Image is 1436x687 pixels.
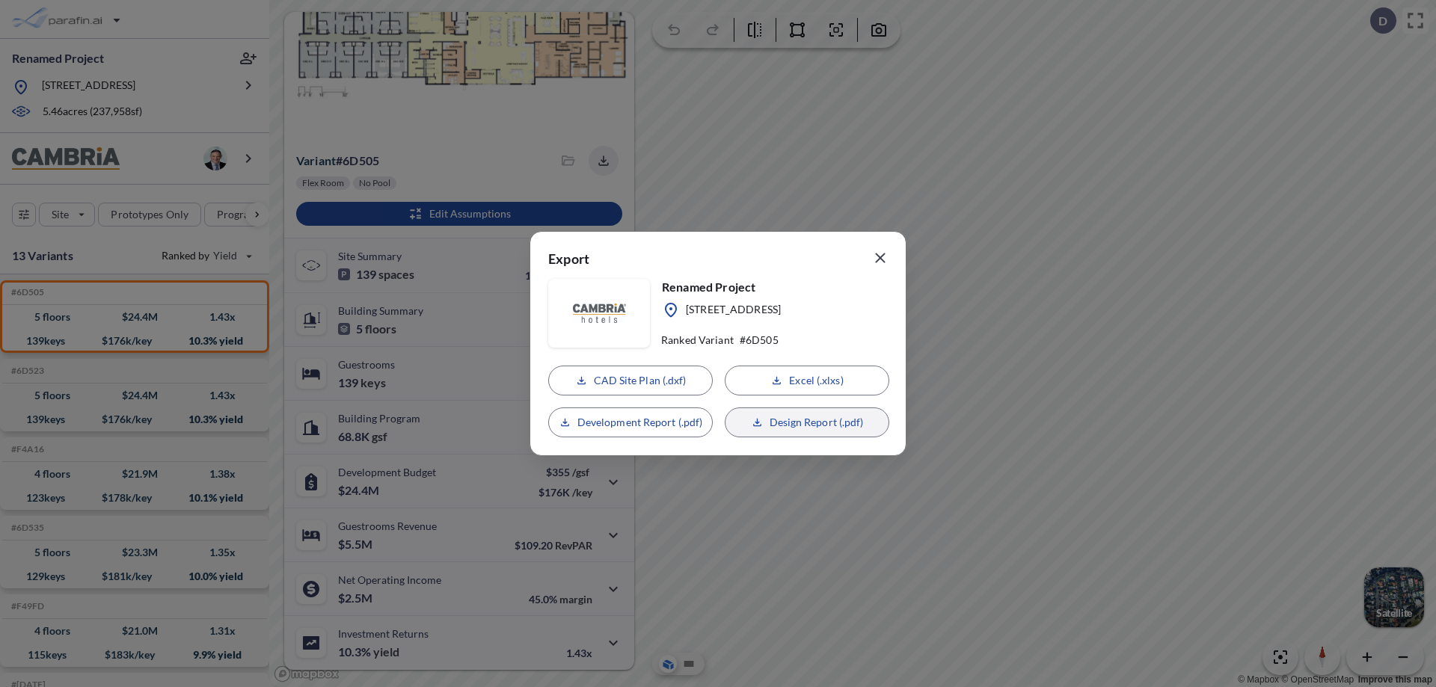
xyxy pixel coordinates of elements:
p: Development Report (.pdf) [577,415,703,430]
p: Excel (.xlxs) [789,373,843,388]
p: Design Report (.pdf) [770,415,864,430]
p: Ranked Variant [661,333,734,347]
img: floorplanBranLogoPlug [573,304,626,322]
button: Development Report (.pdf) [548,407,713,437]
p: [STREET_ADDRESS] [686,302,781,319]
p: # 6D505 [740,333,779,347]
button: Excel (.xlxs) [725,366,889,395]
button: CAD Site Plan (.dxf) [548,366,713,395]
button: Design Report (.pdf) [725,407,889,437]
p: Export [548,250,589,273]
p: Renamed Project [662,279,781,295]
p: CAD Site Plan (.dxf) [594,373,687,388]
